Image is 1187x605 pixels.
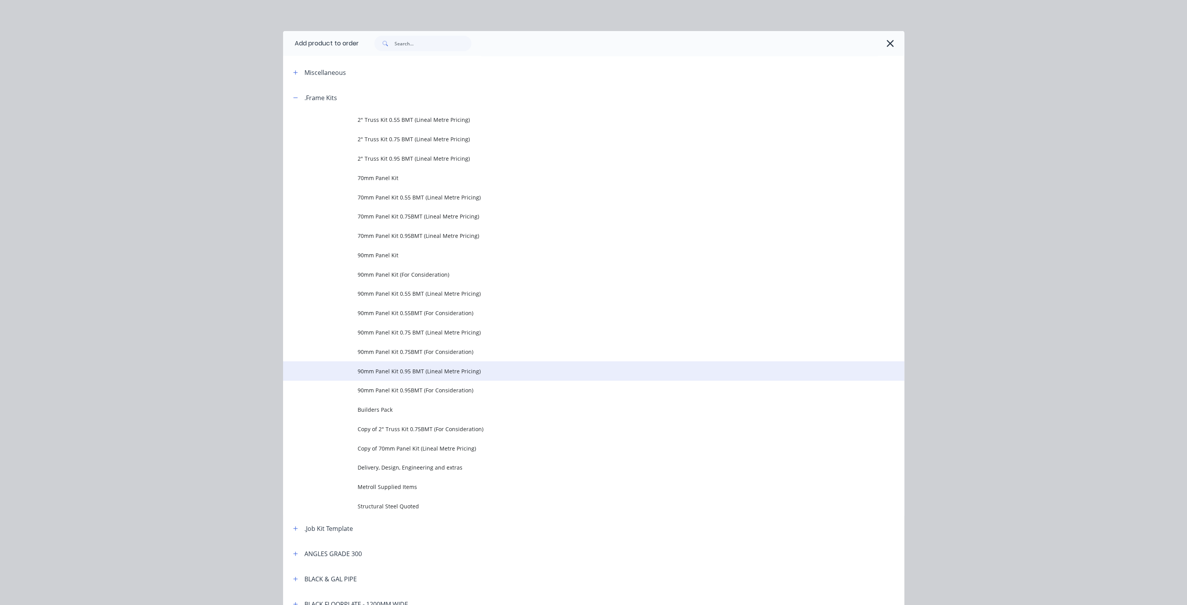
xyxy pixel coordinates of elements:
[358,193,795,201] span: 70mm Panel Kit 0.55 BMT (Lineal Metre Pricing)
[304,93,337,102] div: .Frame Kits
[304,524,353,533] div: .Job Kit Template
[283,31,359,56] div: Add product to order
[358,328,795,336] span: 90mm Panel Kit 0.75 BMT (Lineal Metre Pricing)
[358,425,795,433] span: Copy of 2" Truss Kit 0.75BMT (For Consideration)
[304,68,346,77] div: Miscellaneous
[358,348,795,356] span: 90mm Panel Kit 0.75BMT (For Consideration)
[358,502,795,510] span: Structural Steel Quoted
[304,549,362,558] div: ANGLES GRADE 300
[358,174,795,182] span: 70mm Panel Kit
[358,386,795,394] span: 90mm Panel Kit 0.95BMT (For Consideration)
[358,367,795,375] span: 90mm Panel Kit 0.95 BMT (Lineal Metre Pricing)
[304,574,357,584] div: BLACK & GAL PIPE
[395,36,471,51] input: Search...
[358,251,795,259] span: 90mm Panel Kit
[358,444,795,452] span: Copy of 70mm Panel Kit (Lineal Metre Pricing)
[358,154,795,163] span: 2" Truss Kit 0.95 BMT (Lineal Metre Pricing)
[358,309,795,317] span: 90mm Panel Kit 0.55BMT (For Consideration)
[358,135,795,143] span: 2" Truss Kit 0.75 BMT (Lineal Metre Pricing)
[358,406,795,414] span: Builders Pack
[358,289,795,298] span: 90mm Panel Kit 0.55 BMT (Lineal Metre Pricing)
[358,116,795,124] span: 2" Truss Kit 0.55 BMT (Lineal Metre Pricing)
[358,232,795,240] span: 70mm Panel Kit 0.95BMT (Lineal Metre Pricing)
[358,463,795,472] span: Delivery, Design, Engineering and extras
[358,483,795,491] span: Metroll Supplied Items
[358,270,795,279] span: 90mm Panel Kit (For Consideration)
[358,212,795,220] span: 70mm Panel Kit 0.75BMT (Lineal Metre Pricing)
